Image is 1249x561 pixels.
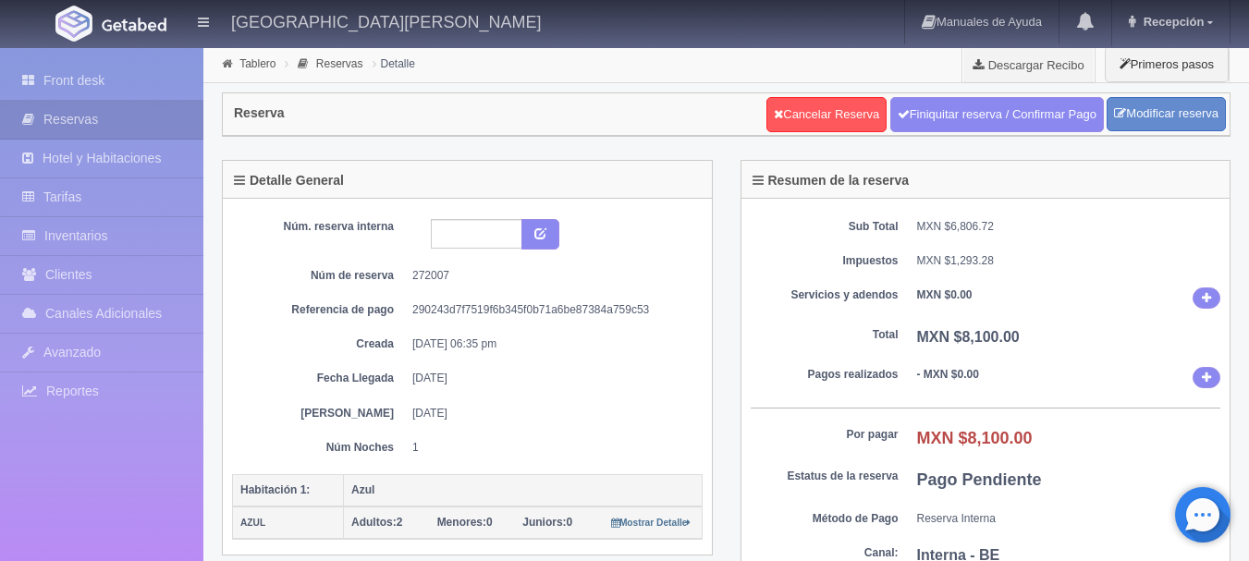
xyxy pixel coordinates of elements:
[246,336,394,352] dt: Creada
[412,302,689,318] dd: 290243d7f7519f6b345f0b71a6be87384a759c53
[240,518,265,528] small: AZUL
[246,406,394,421] dt: [PERSON_NAME]
[316,57,363,70] a: Reservas
[611,516,692,529] a: Mostrar Detalle
[239,57,276,70] a: Tablero
[412,268,689,284] dd: 272007
[246,268,394,284] dt: Núm de reserva
[368,55,420,72] li: Detalle
[344,474,703,506] th: Azul
[412,371,689,386] dd: [DATE]
[611,518,692,528] small: Mostrar Detalle
[1139,15,1205,29] span: Recepción
[962,46,1095,83] a: Descargar Recibo
[917,253,1221,269] dd: MXN $1,293.28
[412,440,689,456] dd: 1
[917,368,979,381] b: - MXN $0.00
[102,18,166,31] img: Getabed
[917,429,1033,447] b: MXN $8,100.00
[917,219,1221,235] dd: MXN $6,806.72
[917,288,973,301] b: MXN $0.00
[351,516,397,529] strong: Adultos:
[751,469,899,484] dt: Estatus de la reserva
[55,6,92,42] img: Getabed
[917,470,1042,489] b: Pago Pendiente
[240,483,310,496] b: Habitación 1:
[231,9,541,32] h4: [GEOGRAPHIC_DATA][PERSON_NAME]
[917,511,1221,527] dd: Reserva Interna
[751,253,899,269] dt: Impuestos
[751,327,899,343] dt: Total
[437,516,493,529] span: 0
[246,302,394,318] dt: Referencia de pago
[751,511,899,527] dt: Método de Pago
[753,174,910,188] h4: Resumen de la reserva
[751,545,899,561] dt: Canal:
[437,516,486,529] strong: Menores:
[246,371,394,386] dt: Fecha Llegada
[751,287,899,303] dt: Servicios y adendos
[890,97,1104,132] a: Finiquitar reserva / Confirmar Pago
[412,406,689,421] dd: [DATE]
[917,329,1020,345] b: MXN $8,100.00
[751,219,899,235] dt: Sub Total
[234,106,285,120] h4: Reserva
[234,174,344,188] h4: Detalle General
[1107,97,1226,131] a: Modificar reserva
[351,516,402,529] span: 2
[751,367,899,383] dt: Pagos realizados
[246,219,394,235] dt: Núm. reserva interna
[522,516,572,529] span: 0
[751,427,899,443] dt: Por pagar
[1105,46,1229,82] button: Primeros pasos
[412,336,689,352] dd: [DATE] 06:35 pm
[766,97,887,132] a: Cancelar Reserva
[522,516,566,529] strong: Juniors:
[246,440,394,456] dt: Núm Noches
